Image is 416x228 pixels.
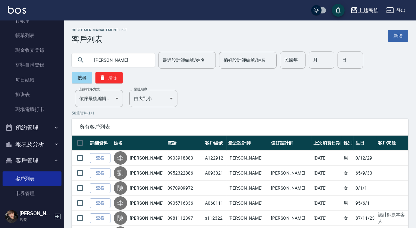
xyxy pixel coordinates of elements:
div: 由大到小 [129,90,177,107]
a: 打帳單 [3,13,61,28]
div: 陳 [114,211,127,225]
label: 顧客排序方式 [79,87,100,92]
td: [DATE] [312,166,342,181]
a: [PERSON_NAME] [130,170,164,176]
td: 0905716336 [166,196,203,211]
td: 女 [342,181,354,196]
a: 新增 [388,30,408,42]
th: 偏好設計師 [269,136,312,151]
td: 0970909972 [166,181,203,196]
div: 依序最後編輯時間 [75,90,123,107]
h3: 客戶列表 [72,35,127,44]
td: 女 [342,166,354,181]
td: A093021 [203,166,227,181]
a: 現金收支登錄 [3,43,61,58]
a: [PERSON_NAME] [130,215,164,221]
td: [PERSON_NAME] [269,181,312,196]
div: 李 [114,151,127,165]
a: [PERSON_NAME] [130,155,164,161]
td: 女 [342,211,354,226]
div: 李 [114,196,127,210]
td: 65/9/30 [354,166,376,181]
button: 上越民族 [348,4,381,17]
button: 登出 [384,4,408,16]
p: 店長 [20,217,52,223]
h5: [PERSON_NAME] [20,210,52,217]
a: 材料自購登錄 [3,58,61,72]
a: 帳單列表 [3,28,61,43]
button: save [332,4,345,17]
td: 設計師原本客人 [376,211,408,226]
a: 客戶列表 [3,171,61,186]
td: A060111 [203,196,227,211]
td: [PERSON_NAME] [269,211,312,226]
td: 男 [342,151,354,166]
td: 0903918883 [166,151,203,166]
th: 客戶編號 [203,136,227,151]
a: 查看 [90,153,110,163]
td: [DATE] [312,181,342,196]
th: 電話 [166,136,203,151]
td: 95/6/1 [354,196,376,211]
th: 詳細資料 [88,136,112,151]
td: [DATE] [312,196,342,211]
td: [PERSON_NAME] [227,196,269,211]
td: s112322 [203,211,227,226]
a: 每日結帳 [3,73,61,87]
td: [PERSON_NAME] [227,181,269,196]
div: 劉 [114,166,127,180]
th: 生日 [354,136,376,151]
th: 姓名 [112,136,166,151]
div: 上越民族 [358,6,379,14]
th: 客戶來源 [376,136,408,151]
td: 0981112397 [166,211,203,226]
button: 搜尋 [72,72,92,83]
td: 男 [342,196,354,211]
td: A122912 [203,151,227,166]
a: 排班表 [3,87,61,102]
input: 搜尋關鍵字 [90,51,150,69]
td: [DATE] [312,151,342,166]
button: 清除 [95,72,123,83]
a: 現場電腦打卡 [3,102,61,117]
td: 87/11/23 [354,211,376,226]
th: 性別 [342,136,354,151]
a: 卡券管理 [3,186,61,201]
a: 查看 [90,168,110,178]
td: [PERSON_NAME] [227,166,269,181]
th: 最近設計師 [227,136,269,151]
td: [PERSON_NAME] [227,151,269,166]
button: 預約管理 [3,119,61,136]
a: [PERSON_NAME] [130,200,164,206]
div: 陳 [114,181,127,195]
a: 入金管理 [3,201,61,216]
th: 上次消費日期 [312,136,342,151]
a: 查看 [90,183,110,193]
td: 0/1/1 [354,181,376,196]
button: 報表及分析 [3,136,61,153]
p: 50 筆資料, 1 / 1 [72,110,408,116]
td: [DATE] [312,211,342,226]
a: 查看 [90,198,110,208]
td: [PERSON_NAME] [227,211,269,226]
h2: Customer Management List [72,28,127,32]
button: 客戶管理 [3,152,61,169]
img: Logo [8,6,26,14]
a: 查看 [90,213,110,223]
td: [PERSON_NAME] [269,166,312,181]
img: Person [5,210,18,223]
td: 0952322886 [166,166,203,181]
span: 所有客戶列表 [79,124,401,130]
td: 0/12/29 [354,151,376,166]
label: 呈現順序 [134,87,147,92]
a: [PERSON_NAME] [130,185,164,191]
